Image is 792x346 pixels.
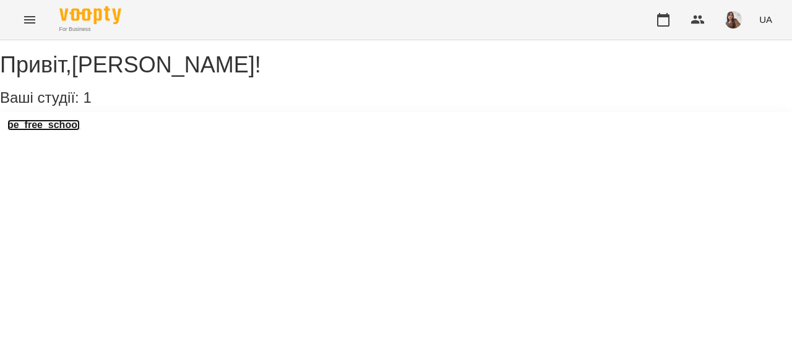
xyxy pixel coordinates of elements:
[59,6,121,24] img: Voopty Logo
[83,89,91,106] span: 1
[7,119,80,131] a: be_free_school
[59,25,121,33] span: For Business
[725,11,742,28] img: e785d2f60518c4d79e432088573c6b51.jpg
[754,8,777,31] button: UA
[15,5,45,35] button: Menu
[759,13,772,26] span: UA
